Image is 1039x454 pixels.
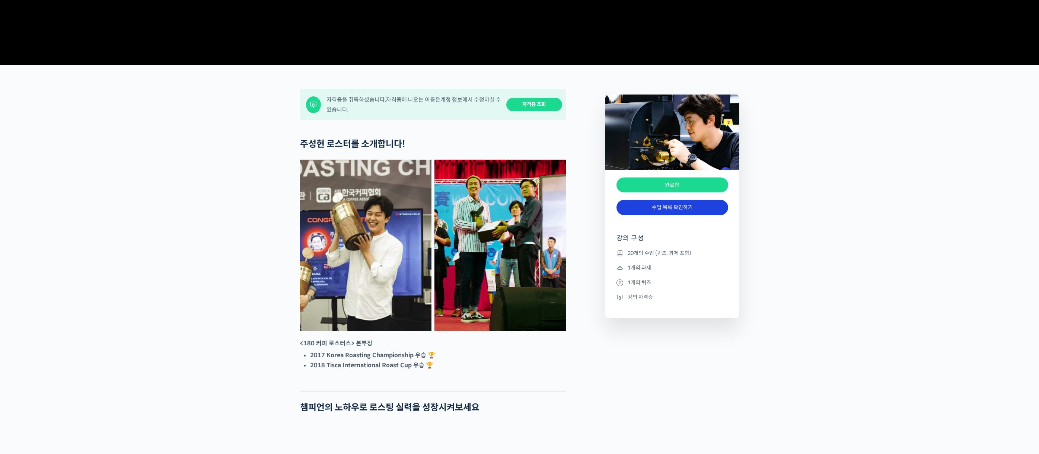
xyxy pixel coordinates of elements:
div: 자격증을 취득하셨습니다. 자격증에 나오는 이름은 에서 수정하실 수 있습니다. [326,95,501,115]
span: 설정 [115,247,124,253]
strong: 챔피언의 노하우로 로스팅 실력을 성장시켜보세요 [300,402,479,413]
li: 20개의 수업 (퀴즈, 과제 포함) [616,249,728,258]
a: 대화 [49,236,96,255]
div: 완료함 [616,178,728,193]
li: 1개의 과제 [616,263,728,272]
strong: 2018 Tisca International Roast Cup 우승 🏆 [310,361,433,369]
a: 홈 [2,236,49,255]
li: 1개의 퀴즈 [616,278,728,287]
a: 설정 [96,236,143,255]
li: 강의 자격증 [616,292,728,301]
a: 수업 목록 확인하기 [616,200,728,215]
a: 자격증 조회 [506,98,562,112]
a: 계정 정보 [440,96,462,103]
h4: 강의 구성 [616,234,728,249]
span: 홈 [23,247,28,253]
strong: 주성현 로스터를 소개합니다! [300,138,405,150]
strong: <180 커피 로스터스> 본부장 [300,339,373,347]
strong: 2017 Korea Roasting Championship 우승 🏆 [310,351,435,359]
span: 대화 [68,247,77,253]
